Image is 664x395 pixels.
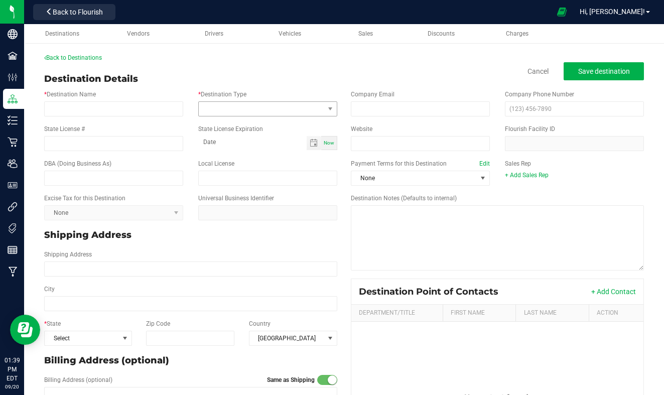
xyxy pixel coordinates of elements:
[45,30,79,37] span: Destinations
[580,8,645,16] span: Hi, [PERSON_NAME]!
[8,94,18,104] inline-svg: Distribution
[198,90,246,99] label: Destination Type
[307,136,321,150] span: Toggle calendar
[506,30,528,37] span: Charges
[351,305,443,322] th: Department/Title
[8,267,18,277] inline-svg: Manufacturing
[44,54,102,61] a: Back to Destinations
[8,202,18,212] inline-svg: Integrations
[198,124,263,134] label: State License Expiration
[8,159,18,169] inline-svg: Users
[505,101,644,116] input: (123) 456-7890
[10,315,40,345] iframe: Resource center
[44,375,112,384] label: Billing Address (optional)
[44,285,55,294] label: City
[146,319,170,328] label: Zip Code
[44,90,96,99] label: Destination Name
[8,245,18,255] inline-svg: Reports
[198,136,307,149] input: Date
[33,4,115,20] button: Back to Flourish
[359,286,506,297] div: Destination Point of Contacts
[8,51,18,61] inline-svg: Facilities
[45,331,119,345] span: Select
[351,194,457,203] label: Destination Notes (Defaults to internal)
[8,29,18,39] inline-svg: Company
[44,124,85,134] label: State License #
[53,8,103,16] span: Back to Flourish
[8,137,18,147] inline-svg: Retail
[351,171,477,185] span: None
[578,67,630,75] span: Save destination
[479,160,490,167] a: Edit
[8,180,18,190] inline-svg: User Roles
[358,30,373,37] span: Sales
[564,62,644,80] button: Save destination
[44,319,61,328] label: State
[505,172,549,179] a: + Add Sales Rep
[198,194,274,203] label: Universal Business Identifier
[44,354,337,367] p: Billing Address (optional)
[44,159,111,168] label: DBA (Doing Business As)
[505,124,555,134] label: Flourish Facility ID
[249,331,324,345] span: [GEOGRAPHIC_DATA]
[127,30,150,37] span: Vendors
[589,305,643,322] th: Action
[44,250,92,259] label: Shipping Address
[515,305,589,322] th: Last Name
[505,159,531,168] label: Sales Rep
[591,287,636,297] button: + Add Contact
[205,30,223,37] span: Drivers
[249,319,271,328] label: Country
[351,159,490,168] label: Payment Terms for this Destination
[351,124,372,134] label: Website
[198,159,234,168] label: Local License
[8,223,18,233] inline-svg: Tags
[505,90,574,99] label: Company Phone Number
[5,383,20,390] p: 09/20
[267,375,315,384] label: Same as Shipping
[8,115,18,125] inline-svg: Inventory
[551,2,573,22] span: Open Ecommerce Menu
[443,305,516,322] th: First Name
[44,72,138,86] div: Destination Details
[44,194,125,203] label: Excise Tax for this Destination
[8,72,18,82] inline-svg: Configuration
[44,228,337,242] p: Shipping Address
[279,30,301,37] span: Vehicles
[351,90,394,99] label: Company Email
[324,140,334,146] span: Now
[428,30,455,37] span: Discounts
[5,356,20,383] p: 01:39 PM EDT
[527,66,549,76] a: Cancel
